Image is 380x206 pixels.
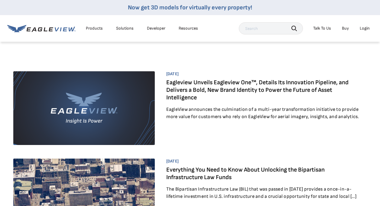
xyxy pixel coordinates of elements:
[166,106,361,121] p: EagleView announces the culmination of a multi-year transformation initiative to provide more val...
[360,26,370,31] div: Login
[342,26,349,31] a: Buy
[116,26,134,31] div: Solutions
[86,26,103,31] div: Products
[313,26,331,31] div: Talk To Us
[179,26,198,31] div: Resources
[166,79,349,101] a: Eagleview Unveils Eagleview One™, Details Its Innovation Pipeline, and Delivers a Bold, New Brand...
[239,22,303,34] input: Search
[13,71,155,145] img: ev-default-img
[166,159,361,164] span: [DATE]
[128,4,252,11] a: Now get 3D models for virtually every property!
[166,186,361,200] p: The Bipartisan Infrastructure Law (BIL) that was passed in [DATE] provides a once-in-a-lifetime i...
[166,71,361,77] span: [DATE]
[166,166,325,181] a: Everything You Need to Know About Unlocking the Bipartisan Infrastructure Law Funds
[147,26,165,31] a: Developer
